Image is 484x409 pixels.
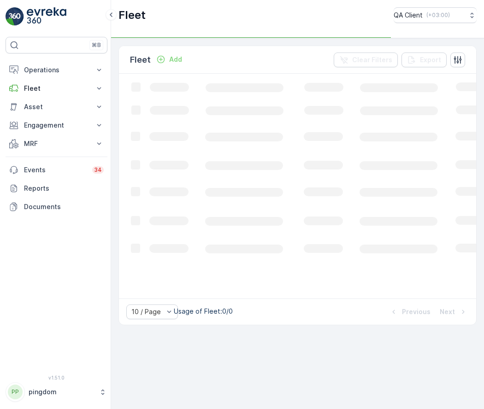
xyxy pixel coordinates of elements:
[6,79,107,98] button: Fleet
[130,53,151,66] p: Fleet
[439,306,469,317] button: Next
[6,198,107,216] a: Documents
[153,54,186,65] button: Add
[426,12,450,19] p: ( +03:00 )
[401,53,447,67] button: Export
[6,179,107,198] a: Reports
[24,139,89,148] p: MRF
[92,41,101,49] p: ⌘B
[169,55,182,64] p: Add
[27,7,66,26] img: logo_light-DOdMpM7g.png
[8,385,23,399] div: PP
[388,306,431,317] button: Previous
[6,161,107,179] a: Events34
[24,121,89,130] p: Engagement
[420,55,441,64] p: Export
[6,61,107,79] button: Operations
[394,11,423,20] p: QA Client
[6,7,24,26] img: logo
[24,165,87,175] p: Events
[394,7,477,23] button: QA Client(+03:00)
[174,307,233,316] p: Usage of Fleet : 0/0
[6,375,107,380] span: v 1.51.0
[94,166,102,174] p: 34
[6,98,107,116] button: Asset
[24,184,104,193] p: Reports
[440,307,455,316] p: Next
[24,84,89,93] p: Fleet
[334,53,398,67] button: Clear Filters
[29,387,94,397] p: pingdom
[24,65,89,75] p: Operations
[352,55,392,64] p: Clear Filters
[6,116,107,134] button: Engagement
[118,8,146,23] p: Fleet
[6,134,107,153] button: MRF
[402,307,431,316] p: Previous
[24,102,89,111] p: Asset
[24,202,104,211] p: Documents
[6,382,107,402] button: PPpingdom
